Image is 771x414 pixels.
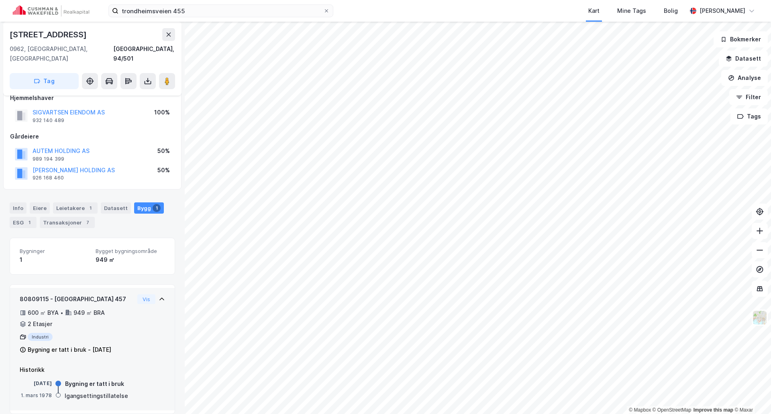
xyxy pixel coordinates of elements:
button: Bokmerker [714,31,768,47]
a: OpenStreetMap [653,407,691,413]
button: Filter [729,89,768,105]
div: 80809115 - [GEOGRAPHIC_DATA] 457 [20,294,134,304]
button: Tags [730,108,768,124]
div: 7 [84,218,92,226]
img: cushman-wakefield-realkapital-logo.202ea83816669bd177139c58696a8fa1.svg [13,5,89,16]
iframe: Chat Widget [731,375,771,414]
div: Kart [588,6,600,16]
a: Mapbox [629,407,651,413]
div: [STREET_ADDRESS] [10,28,88,41]
div: Bygning er tatt i bruk - [DATE] [28,345,111,355]
div: 50% [157,165,170,175]
div: 50% [157,146,170,156]
div: Mine Tags [617,6,646,16]
div: 1 [86,204,94,212]
div: Info [10,202,27,214]
div: [GEOGRAPHIC_DATA], 94/501 [113,44,175,63]
span: Bygninger [20,248,89,255]
button: Vis [137,294,155,304]
div: Bygg [134,202,164,214]
div: Igangsettingstillatelse [65,391,128,401]
div: ESG [10,217,37,228]
div: Gårdeiere [10,132,175,141]
div: 949 ㎡ BRA [73,308,105,318]
div: 1 [25,218,33,226]
button: Analyse [721,70,768,86]
div: Leietakere [53,202,98,214]
div: Kontrollprogram for chat [731,375,771,414]
div: 989 194 399 [33,156,64,162]
div: 2 Etasjer [28,319,52,329]
div: Bolig [664,6,678,16]
div: Eiere [30,202,50,214]
div: 100% [154,108,170,117]
div: 0962, [GEOGRAPHIC_DATA], [GEOGRAPHIC_DATA] [10,44,113,63]
div: Bygning er tatt i bruk [65,379,124,389]
div: 932 140 489 [33,117,64,124]
div: • [60,310,63,316]
div: Historikk [20,365,165,375]
div: 600 ㎡ BYA [28,308,59,318]
span: Bygget bygningsområde [96,248,165,255]
div: Datasett [101,202,131,214]
div: 926 168 460 [33,175,64,181]
button: Tag [10,73,79,89]
div: 1 [153,204,161,212]
div: 1 [20,255,89,265]
div: Hjemmelshaver [10,93,175,103]
div: 1. mars 1978 [20,392,52,399]
div: Transaksjoner [40,217,95,228]
button: Datasett [719,51,768,67]
input: Søk på adresse, matrikkel, gårdeiere, leietakere eller personer [118,5,323,17]
div: 949 ㎡ [96,255,165,265]
a: Improve this map [693,407,733,413]
div: [DATE] [20,380,52,387]
img: Z [752,310,767,325]
div: [PERSON_NAME] [700,6,745,16]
